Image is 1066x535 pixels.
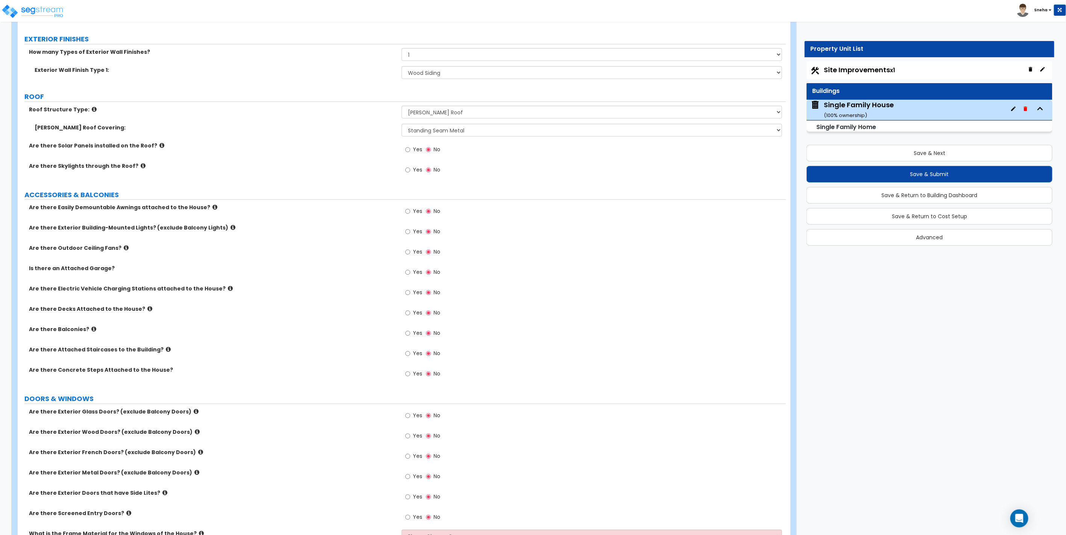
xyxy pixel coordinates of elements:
input: Yes [405,228,410,236]
span: Yes [413,329,422,337]
span: Yes [413,493,422,500]
i: click for more info! [194,470,199,475]
span: No [434,412,440,419]
span: No [434,370,440,377]
input: No [426,268,431,277]
input: Yes [405,493,410,501]
input: No [426,248,431,256]
input: Yes [405,329,410,337]
i: click for more info! [230,225,235,230]
label: Are there Exterior Wood Doors? (exclude Balcony Doors) [29,428,396,436]
label: How many Types of Exterior Wall Finishes? [29,48,396,56]
div: Single Family House [824,100,894,119]
input: No [426,207,431,216]
small: Single Family Home [816,123,876,131]
div: Buildings [812,87,1047,96]
span: Yes [413,350,422,357]
span: Yes [413,289,422,296]
span: No [434,329,440,337]
i: click for more info! [91,326,96,332]
small: ( 100 % ownership) [824,112,867,119]
button: Save & Return to Cost Setup [807,208,1052,225]
button: Save & Submit [807,166,1052,182]
img: logo_pro_r.png [1,4,65,19]
i: click for more info! [126,510,131,516]
i: click for more info! [212,204,217,210]
label: Are there Screened Entry Doors? [29,509,396,517]
span: No [434,432,440,439]
label: Roof Structure Type: [29,106,396,113]
input: No [426,329,431,337]
label: Are there Balconies? [29,325,396,333]
label: Are there Outdoor Ceiling Fans? [29,244,396,252]
input: Yes [405,268,410,277]
span: No [434,513,440,521]
span: No [434,146,440,153]
button: Advanced [807,229,1052,246]
i: click for more info! [147,306,152,312]
input: Yes [405,289,410,297]
label: EXTERIOR FINISHES [24,34,786,44]
label: Are there Exterior Doors that have Side Lites? [29,489,396,497]
span: No [434,473,440,480]
span: No [434,289,440,296]
label: Are there Electric Vehicle Charging Stations attached to the House? [29,285,396,292]
span: No [434,493,440,500]
input: Yes [405,513,410,521]
span: Yes [413,146,422,153]
span: Yes [413,248,422,255]
label: Are there Attached Staircases to the Building? [29,346,396,353]
i: click for more info! [166,347,171,352]
input: No [426,513,431,521]
span: Yes [413,207,422,215]
label: Are there Easily Demountable Awnings attached to the House? [29,204,396,211]
input: No [426,370,431,378]
label: Are there Exterior French Doors? (exclude Balcony Doors) [29,448,396,456]
label: [PERSON_NAME] Roof Covering: [35,124,396,131]
span: Yes [413,513,422,521]
input: No [426,146,431,154]
span: No [434,166,440,173]
span: Yes [413,166,422,173]
label: Exterior Wall Finish Type 1: [35,66,396,74]
label: Are there Concrete Steps Attached to the House? [29,366,396,374]
input: Yes [405,350,410,358]
input: Yes [405,473,410,481]
input: No [426,432,431,440]
span: Single Family House [810,100,894,119]
input: No [426,166,431,174]
i: click for more info! [162,490,167,495]
div: Open Intercom Messenger [1010,509,1028,527]
input: Yes [405,432,410,440]
input: Yes [405,412,410,420]
button: Save & Next [807,145,1052,161]
span: Yes [413,370,422,377]
i: click for more info! [194,409,199,414]
input: Yes [405,207,410,216]
span: No [434,309,440,316]
label: Is there an Attached Garage? [29,264,396,272]
img: Construction.png [810,66,820,76]
label: ACCESSORIES & BALCONIES [24,190,786,200]
div: Property Unit List [810,45,1049,53]
input: No [426,473,431,481]
input: Yes [405,452,410,461]
label: Are there Solar Panels installed on the Roof? [29,142,396,149]
small: x1 [890,66,895,74]
i: click for more info! [198,449,203,455]
input: No [426,452,431,461]
input: No [426,493,431,501]
input: No [426,289,431,297]
b: Sneha [1034,7,1048,13]
input: No [426,309,431,317]
span: Yes [413,432,422,439]
i: click for more info! [228,286,233,291]
input: No [426,228,431,236]
i: click for more info! [195,429,200,435]
i: click for more info! [92,106,97,112]
i: click for more info! [124,245,129,251]
span: No [434,350,440,357]
span: No [434,268,440,276]
input: No [426,412,431,420]
span: No [434,452,440,460]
